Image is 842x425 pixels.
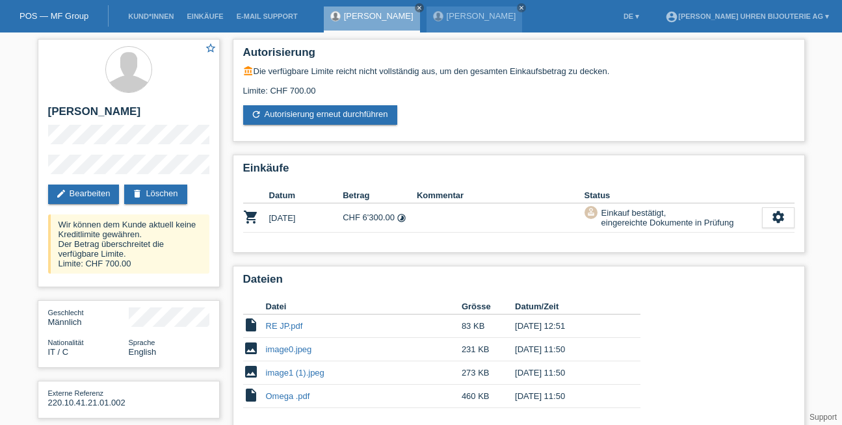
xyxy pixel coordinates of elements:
[180,12,230,20] a: Einkäufe
[251,109,261,120] i: refresh
[266,368,324,378] a: image1 (1).jpeg
[586,207,596,216] i: approval
[665,10,678,23] i: account_circle
[415,3,424,12] a: close
[243,387,259,403] i: insert_drive_file
[129,347,157,357] span: English
[243,105,397,125] a: refreshAutorisierung erneut durchführen
[462,315,515,338] td: 83 KB
[659,12,835,20] a: account_circle[PERSON_NAME] Uhren Bijouterie AG ▾
[269,188,343,203] th: Datum
[266,344,312,354] a: image0.jpeg
[48,309,84,316] span: Geschlecht
[598,206,734,229] div: Einkauf bestätigt, eingereichte Dokumente in Prüfung
[771,210,785,224] i: settings
[243,76,795,96] div: Limite: CHF 700.00
[447,11,516,21] a: [PERSON_NAME]
[48,339,84,346] span: Nationalität
[343,203,417,233] td: CHF 6'300.00
[515,361,622,385] td: [DATE] 11:50
[518,5,525,11] i: close
[809,413,837,422] a: Support
[515,385,622,408] td: [DATE] 11:50
[243,66,795,76] div: Die verfügbare Limite reicht nicht vollständig aus, um den gesamten Einkaufsbetrag zu decken.
[205,42,217,56] a: star_border
[48,214,209,274] div: Wir können dem Kunde aktuell keine Kreditlimite gewähren. Der Betrag überschreitet die verfügbare...
[56,188,66,199] i: edit
[20,11,88,21] a: POS — MF Group
[243,273,795,292] h2: Dateien
[243,66,254,76] i: account_balance
[266,321,303,331] a: RE JP.pdf
[124,185,187,204] a: deleteLöschen
[243,317,259,333] i: insert_drive_file
[48,185,120,204] a: editBearbeiten
[462,299,515,315] th: Grösse
[243,46,795,66] h2: Autorisierung
[243,341,259,356] i: image
[517,3,526,12] a: close
[48,105,209,125] h2: [PERSON_NAME]
[417,188,585,203] th: Kommentar
[205,42,217,54] i: star_border
[344,11,414,21] a: [PERSON_NAME]
[266,391,310,401] a: Omega .pdf
[343,188,417,203] th: Betrag
[48,347,69,357] span: Italien / C / 19.01.1998
[48,388,129,407] div: 220.10.41.21.01.002
[585,188,762,203] th: Status
[269,203,343,233] td: [DATE]
[462,338,515,361] td: 231 KB
[230,12,304,20] a: E-Mail Support
[397,213,406,223] i: Fixe Raten (24 Raten)
[243,162,795,181] h2: Einkäufe
[122,12,180,20] a: Kund*innen
[462,385,515,408] td: 460 KB
[416,5,423,11] i: close
[48,389,104,397] span: Externe Referenz
[266,299,462,315] th: Datei
[617,12,646,20] a: DE ▾
[132,188,142,199] i: delete
[462,361,515,385] td: 273 KB
[243,364,259,380] i: image
[129,339,155,346] span: Sprache
[515,315,622,338] td: [DATE] 12:51
[243,209,259,225] i: POSP00027229
[515,299,622,315] th: Datum/Zeit
[48,307,129,327] div: Männlich
[515,338,622,361] td: [DATE] 11:50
